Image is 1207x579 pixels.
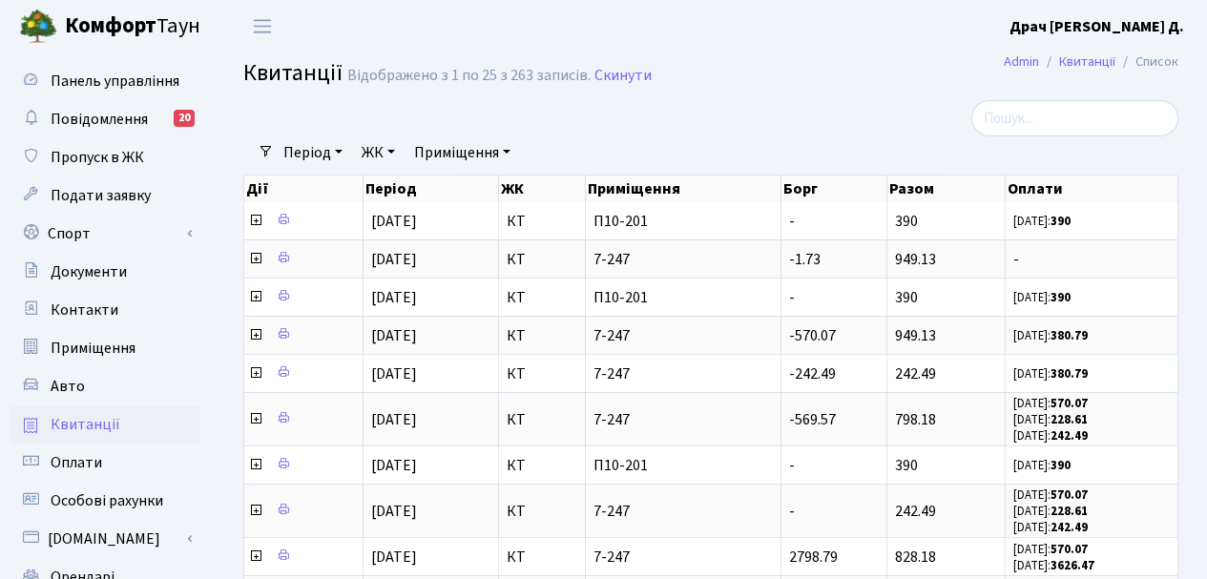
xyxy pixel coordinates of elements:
[10,138,200,176] a: Пропуск в ЖК
[174,110,195,127] div: 20
[244,176,364,202] th: Дії
[789,287,795,308] span: -
[1051,541,1088,558] b: 570.07
[895,249,936,270] span: 949.13
[594,67,652,85] a: Скинути
[1013,486,1088,504] small: [DATE]:
[10,100,200,138] a: Повідомлення20
[593,366,773,382] span: 7-247
[371,455,417,476] span: [DATE]
[975,42,1207,82] nav: breadcrumb
[1013,541,1088,558] small: [DATE]:
[971,100,1178,136] input: Пошук...
[276,136,350,169] a: Період
[789,547,838,568] span: 2798.79
[51,71,179,92] span: Панель управління
[371,325,417,346] span: [DATE]
[789,363,836,384] span: -242.49
[1013,327,1088,344] small: [DATE]:
[65,10,156,41] b: Комфорт
[1051,557,1094,574] b: 3626.47
[789,501,795,522] span: -
[1013,395,1088,412] small: [DATE]:
[789,325,836,346] span: -570.07
[789,409,836,430] span: -569.57
[1051,213,1071,230] b: 390
[789,249,821,270] span: -1.73
[1013,427,1088,445] small: [DATE]:
[593,412,773,427] span: 7-247
[1013,557,1094,574] small: [DATE]:
[1013,411,1088,428] small: [DATE]:
[507,412,577,427] span: КТ
[371,409,417,430] span: [DATE]
[65,10,200,43] span: Таун
[10,482,200,520] a: Особові рахунки
[10,367,200,405] a: Авто
[593,290,773,305] span: П10-201
[895,211,918,232] span: 390
[371,287,417,308] span: [DATE]
[895,287,918,308] span: 390
[1013,252,1170,267] span: -
[499,176,586,202] th: ЖК
[10,291,200,329] a: Контакти
[1059,52,1115,72] a: Квитанції
[1051,289,1071,306] b: 390
[10,253,200,291] a: Документи
[1013,457,1071,474] small: [DATE]:
[895,455,918,476] span: 390
[239,10,286,42] button: Переключити навігацію
[51,185,151,206] span: Подати заявку
[1009,16,1184,37] b: Драч [PERSON_NAME] Д.
[243,56,343,90] span: Квитанції
[895,501,936,522] span: 242.49
[507,549,577,565] span: КТ
[895,409,936,430] span: 798.18
[1115,52,1178,72] li: Список
[593,458,773,473] span: П10-201
[51,300,118,321] span: Контакти
[1013,289,1071,306] small: [DATE]:
[51,147,144,168] span: Пропуск в ЖК
[51,414,120,435] span: Квитанції
[10,329,200,367] a: Приміщення
[10,215,200,253] a: Спорт
[1051,503,1088,520] b: 228.61
[593,214,773,229] span: П10-201
[593,328,773,343] span: 7-247
[51,376,85,397] span: Авто
[789,455,795,476] span: -
[10,520,200,558] a: [DOMAIN_NAME]
[1006,176,1178,202] th: Оплати
[10,405,200,444] a: Квитанції
[371,501,417,522] span: [DATE]
[51,338,135,359] span: Приміщення
[1009,15,1184,38] a: Драч [PERSON_NAME] Д.
[593,549,773,565] span: 7-247
[364,176,500,202] th: Період
[1051,411,1088,428] b: 228.61
[1013,503,1088,520] small: [DATE]:
[593,504,773,519] span: 7-247
[354,136,403,169] a: ЖК
[1051,519,1088,536] b: 242.49
[51,490,163,511] span: Особові рахунки
[895,325,936,346] span: 949.13
[507,366,577,382] span: КТ
[507,214,577,229] span: КТ
[895,363,936,384] span: 242.49
[51,109,148,130] span: Повідомлення
[10,444,200,482] a: Оплати
[1051,365,1088,383] b: 380.79
[789,211,795,232] span: -
[19,8,57,46] img: logo.png
[507,504,577,519] span: КТ
[371,363,417,384] span: [DATE]
[1051,327,1088,344] b: 380.79
[507,458,577,473] span: КТ
[1013,365,1088,383] small: [DATE]:
[10,62,200,100] a: Панель управління
[507,328,577,343] span: КТ
[1051,486,1088,504] b: 570.07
